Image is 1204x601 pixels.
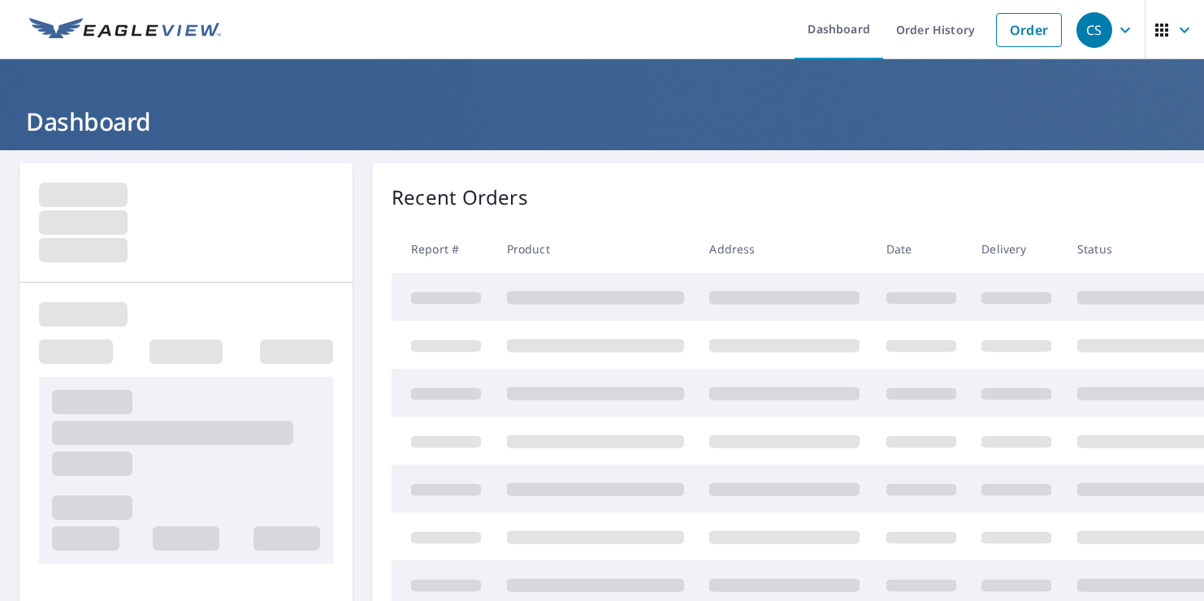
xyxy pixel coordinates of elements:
[392,225,494,273] th: Report #
[29,18,221,42] img: EV Logo
[996,13,1062,47] a: Order
[696,225,873,273] th: Address
[968,225,1064,273] th: Delivery
[19,105,1185,138] h1: Dashboard
[873,225,969,273] th: Date
[1076,12,1112,48] div: CS
[494,225,697,273] th: Product
[392,183,528,212] p: Recent Orders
